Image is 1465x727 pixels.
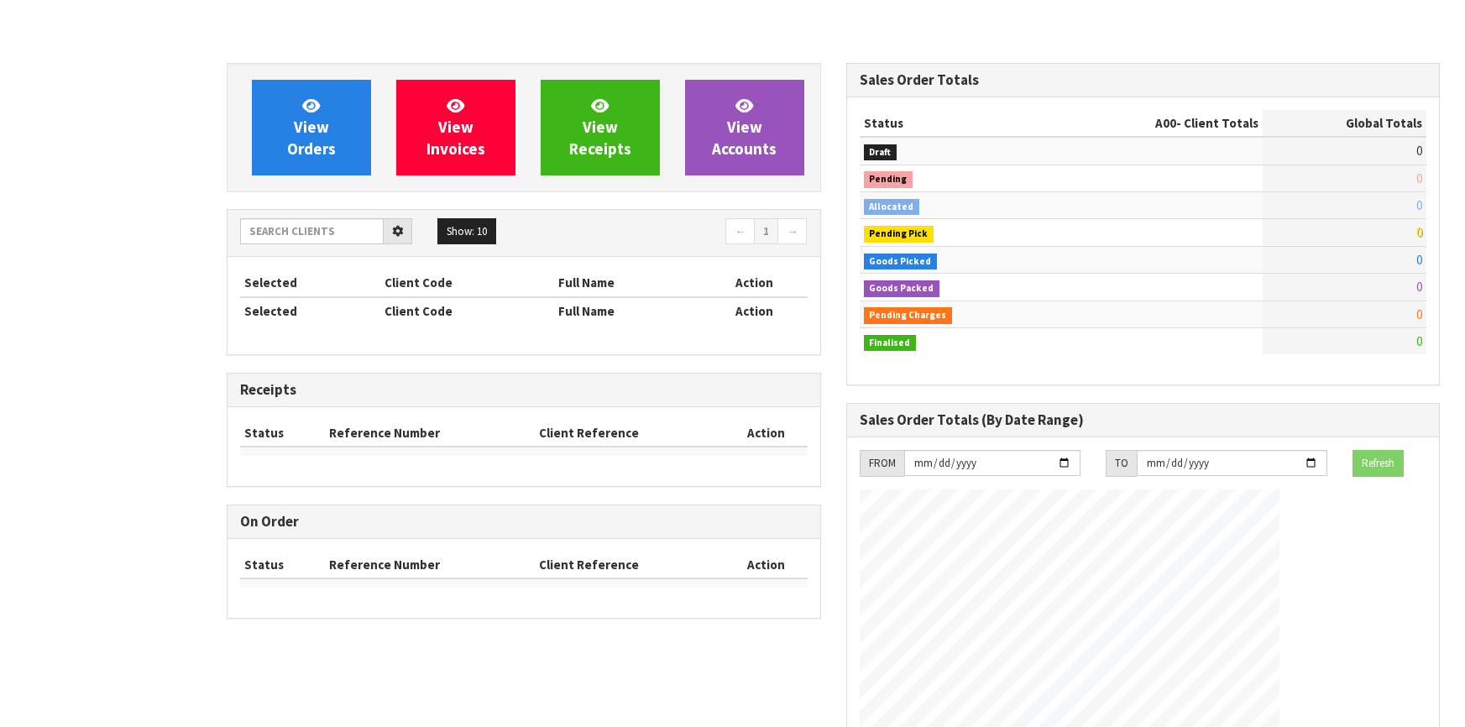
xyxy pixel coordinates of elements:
span: 0 [1416,306,1422,322]
span: 0 [1416,197,1422,213]
th: Action [702,269,808,296]
th: Global Totals [1263,110,1426,137]
th: Selected [240,269,380,296]
h3: Sales Order Totals [860,72,1427,88]
th: Client Code [380,269,555,296]
th: Client Reference [535,420,726,447]
th: Full Name [554,297,702,324]
span: Pending Pick [864,226,934,243]
span: A00 [1155,115,1176,131]
nav: Page navigation [536,218,808,248]
th: Action [702,297,808,324]
span: Finalised [864,335,917,352]
th: Status [240,552,325,578]
input: Search clients [240,218,384,244]
span: 0 [1416,170,1422,186]
th: Status [860,110,1047,137]
span: Pending [864,171,913,188]
a: ViewInvoices [396,80,515,175]
a: ViewReceipts [541,80,660,175]
th: Full Name [554,269,702,296]
a: 1 [754,218,778,245]
span: 0 [1416,279,1422,295]
span: View Orders [287,96,336,159]
span: Goods Packed [864,280,940,297]
h3: On Order [240,514,808,530]
span: 0 [1416,224,1422,240]
span: Draft [864,144,897,161]
th: Action [725,552,807,578]
th: Status [240,420,325,447]
a: → [777,218,807,245]
button: Show: 10 [437,218,496,245]
th: Reference Number [325,552,535,578]
span: View Receipts [569,96,631,159]
span: 0 [1416,252,1422,268]
th: Client Code [380,297,555,324]
button: Refresh [1353,450,1404,477]
div: TO [1106,450,1137,477]
th: Reference Number [325,420,535,447]
span: Allocated [864,199,920,216]
th: - Client Totals [1047,110,1263,137]
th: Action [725,420,807,447]
h3: Receipts [240,382,808,398]
span: Pending Charges [864,307,953,324]
span: Goods Picked [864,254,938,270]
span: View Invoices [426,96,485,159]
a: ViewOrders [252,80,371,175]
div: FROM [860,450,904,477]
th: Client Reference [535,552,726,578]
span: 0 [1416,143,1422,159]
a: ViewAccounts [685,80,804,175]
span: View Accounts [712,96,777,159]
a: ← [725,218,755,245]
h3: Sales Order Totals (By Date Range) [860,412,1427,428]
th: Selected [240,297,380,324]
span: 0 [1416,333,1422,349]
